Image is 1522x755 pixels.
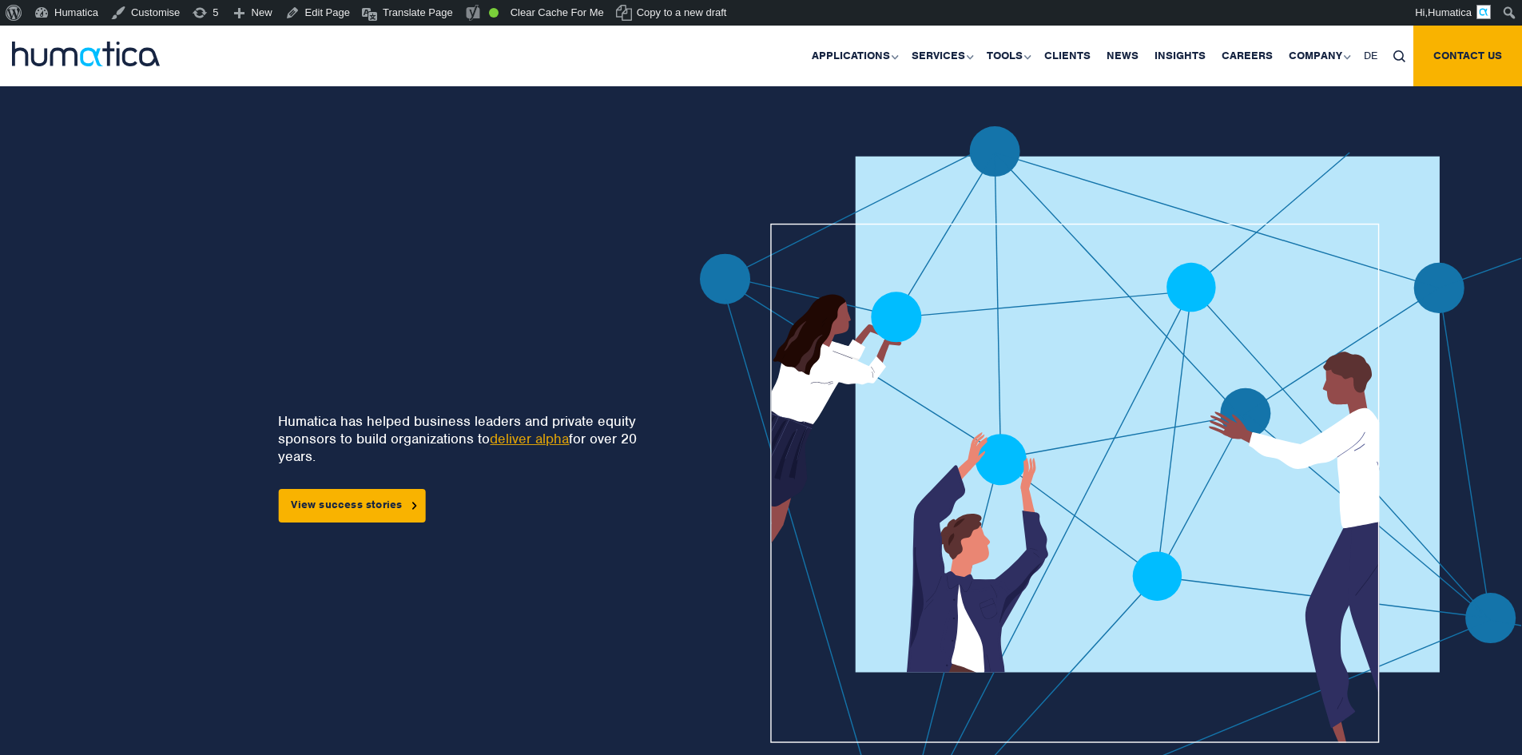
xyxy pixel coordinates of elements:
[1281,26,1356,86] a: Company
[1356,26,1385,86] a: DE
[1036,26,1099,86] a: Clients
[278,412,648,465] p: Humatica has helped business leaders and private equity sponsors to build organizations to for ov...
[489,8,499,18] div: Good
[979,26,1036,86] a: Tools
[278,489,425,523] a: View success stories
[1146,26,1214,86] a: Insights
[1428,6,1472,18] span: Humatica
[1413,26,1522,86] a: Contact us
[12,42,160,66] img: logo
[1364,49,1377,62] span: DE
[1099,26,1146,86] a: News
[490,430,569,447] a: deliver alpha
[904,26,979,86] a: Services
[412,502,417,509] img: arrowicon
[1214,26,1281,86] a: Careers
[804,26,904,86] a: Applications
[1393,50,1405,62] img: search_icon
